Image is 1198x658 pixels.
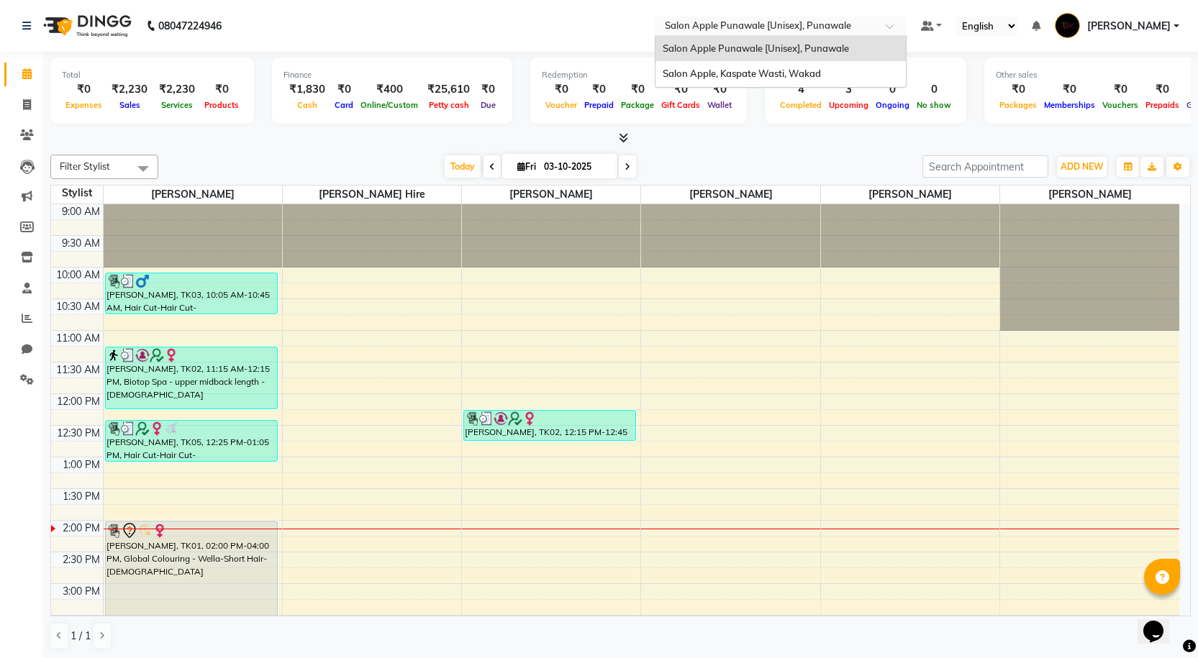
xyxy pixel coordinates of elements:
div: ₹0 [704,81,735,98]
div: 3:30 PM [60,616,103,631]
img: logo [37,6,135,46]
div: 11:30 AM [53,362,103,378]
span: Products [201,100,242,110]
iframe: chat widget [1138,600,1184,644]
span: Salon Apple Punawale [Unisex], Punawale [663,42,849,54]
div: 3 [825,81,872,98]
div: 2:30 PM [60,552,103,567]
input: Search Appointment [922,155,1048,178]
span: Cash [294,100,321,110]
span: Due [477,100,499,110]
button: ADD NEW [1057,157,1107,177]
div: Total [62,69,242,81]
div: ₹0 [996,81,1040,98]
div: 11:00 AM [53,331,103,346]
div: Finance [283,69,501,81]
div: 0 [872,81,913,98]
span: Fri [514,161,540,172]
span: Petty cash [425,100,473,110]
div: ₹2,230 [153,81,201,98]
span: [PERSON_NAME] [104,186,282,204]
div: ₹0 [1099,81,1142,98]
div: [PERSON_NAME], TK02, 12:15 PM-12:45 PM, Threading-Upper Lips-[DEMOGRAPHIC_DATA] [464,411,635,440]
span: Completed [776,100,825,110]
span: Prepaids [1142,100,1183,110]
span: Upcoming [825,100,872,110]
div: ₹25,610 [422,81,476,98]
div: ₹0 [617,81,658,98]
span: [PERSON_NAME] [1087,19,1171,34]
span: Packages [996,100,1040,110]
img: Kamlesh Nikam [1055,13,1080,38]
span: Services [158,100,196,110]
span: No show [913,100,955,110]
div: 3:00 PM [60,584,103,599]
div: ₹0 [1142,81,1183,98]
div: 0 [913,81,955,98]
div: Redemption [542,69,735,81]
div: ₹0 [331,81,357,98]
span: Filter Stylist [60,160,110,172]
div: 9:00 AM [59,204,103,219]
div: ₹0 [62,81,106,98]
span: Online/Custom [357,100,422,110]
div: ₹0 [476,81,501,98]
div: 4 [776,81,825,98]
span: Card [331,100,357,110]
div: ₹0 [1040,81,1099,98]
div: Stylist [51,186,103,201]
div: ₹0 [201,81,242,98]
span: [PERSON_NAME] [462,186,640,204]
b: 08047224946 [158,6,222,46]
div: 2:00 PM [60,521,103,536]
div: [PERSON_NAME], TK03, 10:05 AM-10:45 AM, Hair Cut-Hair Cut-[DEMOGRAPHIC_DATA] (₹200) [106,273,277,314]
div: 1:00 PM [60,457,103,472]
span: Expenses [62,100,106,110]
span: 1 / 1 [71,629,91,644]
div: ₹0 [658,81,704,98]
div: 10:30 AM [53,299,103,314]
span: Wallet [704,100,735,110]
span: Vouchers [1099,100,1142,110]
span: Ongoing [872,100,913,110]
input: 2025-10-03 [540,156,612,178]
span: Gift Cards [658,100,704,110]
span: Sales [116,100,144,110]
span: [PERSON_NAME] Hire [283,186,461,204]
span: [PERSON_NAME] [1000,186,1179,204]
ng-dropdown-panel: Options list [655,35,907,88]
div: [PERSON_NAME], TK01, 02:00 PM-04:00 PM, Global Colouring - Wella-Short Hair-[DEMOGRAPHIC_DATA] [106,521,277,646]
span: Prepaid [581,100,617,110]
div: 1:30 PM [60,489,103,504]
div: ₹1,830 [283,81,331,98]
span: ADD NEW [1061,161,1103,172]
div: 12:00 PM [54,394,103,409]
span: Today [445,155,481,178]
div: [PERSON_NAME], TK02, 11:15 AM-12:15 PM, Biotop Spa - upper midback length - [DEMOGRAPHIC_DATA] [106,347,277,408]
span: [PERSON_NAME] [821,186,999,204]
span: Salon Apple, Kaspate Wasti, Wakad [663,68,821,79]
div: [PERSON_NAME], TK05, 12:25 PM-01:05 PM, Hair Cut-Hair Cut-[DEMOGRAPHIC_DATA] (₹200) [106,421,277,461]
div: ₹2,230 [106,81,153,98]
div: 12:30 PM [54,426,103,441]
span: [PERSON_NAME] [641,186,820,204]
div: ₹0 [542,81,581,98]
div: ₹0 [581,81,617,98]
div: 9:30 AM [59,236,103,251]
div: 10:00 AM [53,268,103,283]
span: Voucher [542,100,581,110]
div: ₹400 [357,81,422,98]
span: Package [617,100,658,110]
span: Memberships [1040,100,1099,110]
